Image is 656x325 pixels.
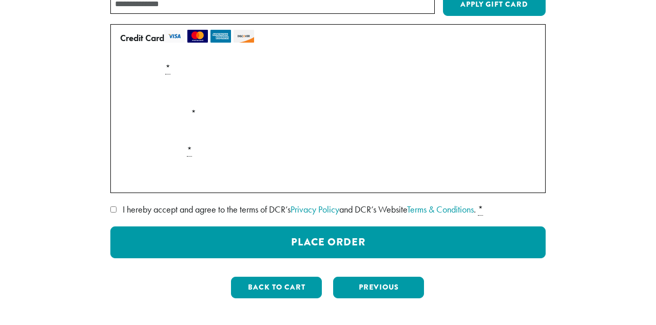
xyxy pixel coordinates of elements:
[110,206,117,213] input: I hereby accept and agree to the terms of DCR’sPrivacy Policyand DCR’s WebsiteTerms & Conditions. *
[165,62,170,74] abbr: required
[234,30,254,43] img: discover
[120,30,532,46] label: Credit Card
[187,30,208,43] img: mastercard
[210,30,231,43] img: amex
[231,277,322,298] button: Back to cart
[187,144,192,157] abbr: required
[164,30,185,43] img: visa
[333,277,424,298] button: Previous
[291,203,339,215] a: Privacy Policy
[110,226,546,258] button: Place Order
[123,203,476,215] span: I hereby accept and agree to the terms of DCR’s and DCR’s Website .
[407,203,474,215] a: Terms & Conditions
[478,203,483,216] abbr: required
